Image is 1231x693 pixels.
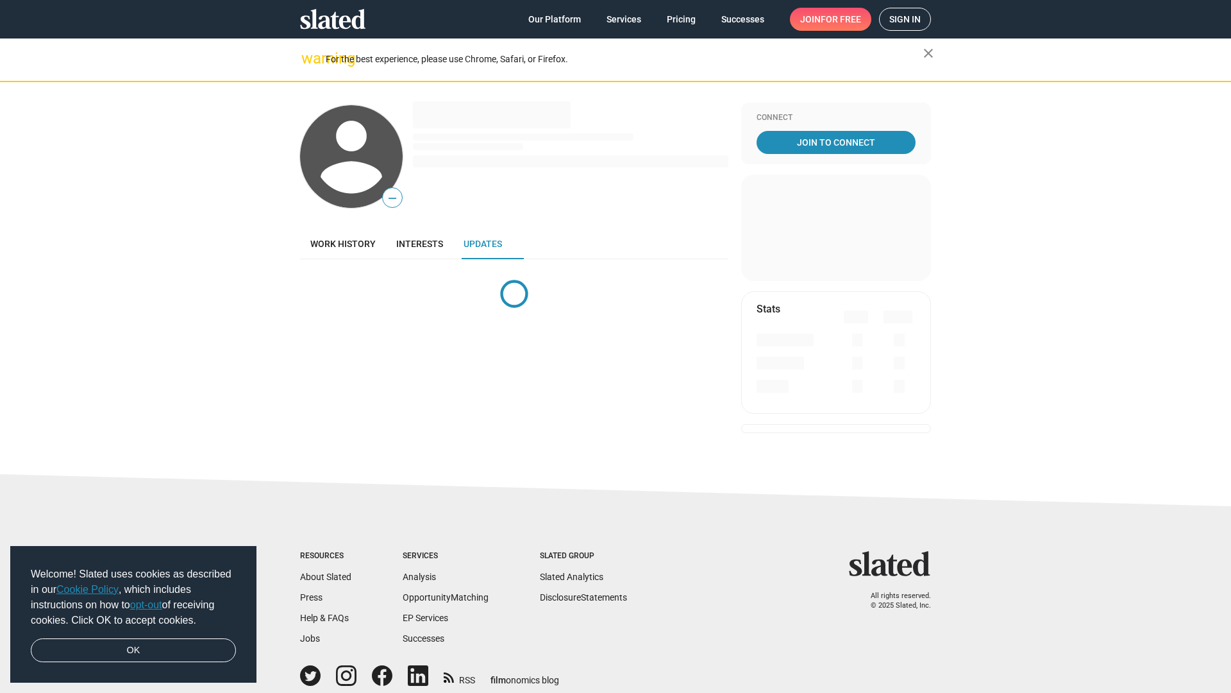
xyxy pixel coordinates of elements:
a: opt-out [130,599,162,610]
a: Join To Connect [757,131,916,154]
span: for free [821,8,861,31]
span: Pricing [667,8,696,31]
a: Interests [386,228,453,259]
span: Welcome! Slated uses cookies as described in our , which includes instructions on how to of recei... [31,567,236,628]
span: Services [607,8,641,31]
div: Slated Group [540,551,627,561]
span: film [490,675,506,685]
span: Successes [721,8,764,31]
span: Interests [396,239,443,249]
a: Successes [403,633,444,644]
a: Successes [711,8,775,31]
div: For the best experience, please use Chrome, Safari, or Firefox. [326,51,923,68]
span: Join [800,8,861,31]
a: RSS [444,667,475,687]
span: Our Platform [528,8,581,31]
a: Services [596,8,651,31]
a: Pricing [657,8,706,31]
a: Updates [453,228,512,259]
span: Sign in [889,8,921,30]
span: Work history [310,239,376,249]
a: dismiss cookie message [31,638,236,663]
a: Press [300,592,322,603]
mat-icon: close [921,46,936,61]
a: Work history [300,228,386,259]
a: About Slated [300,572,351,582]
span: — [383,190,402,207]
mat-icon: warning [301,51,317,66]
a: Sign in [879,8,931,31]
a: OpportunityMatching [403,592,489,603]
div: cookieconsent [10,546,256,683]
a: Help & FAQs [300,613,349,623]
mat-card-title: Stats [757,302,780,316]
a: Cookie Policy [56,584,119,595]
div: Resources [300,551,351,561]
a: Our Platform [518,8,591,31]
div: Services [403,551,489,561]
a: EP Services [403,613,448,623]
p: All rights reserved. © 2025 Slated, Inc. [857,592,931,610]
div: Connect [757,113,916,123]
a: Slated Analytics [540,572,603,582]
a: Jobs [300,633,320,644]
span: Join To Connect [759,131,913,154]
span: Updates [464,239,502,249]
a: Analysis [403,572,436,582]
a: filmonomics blog [490,664,559,687]
a: DisclosureStatements [540,592,627,603]
a: Joinfor free [790,8,871,31]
